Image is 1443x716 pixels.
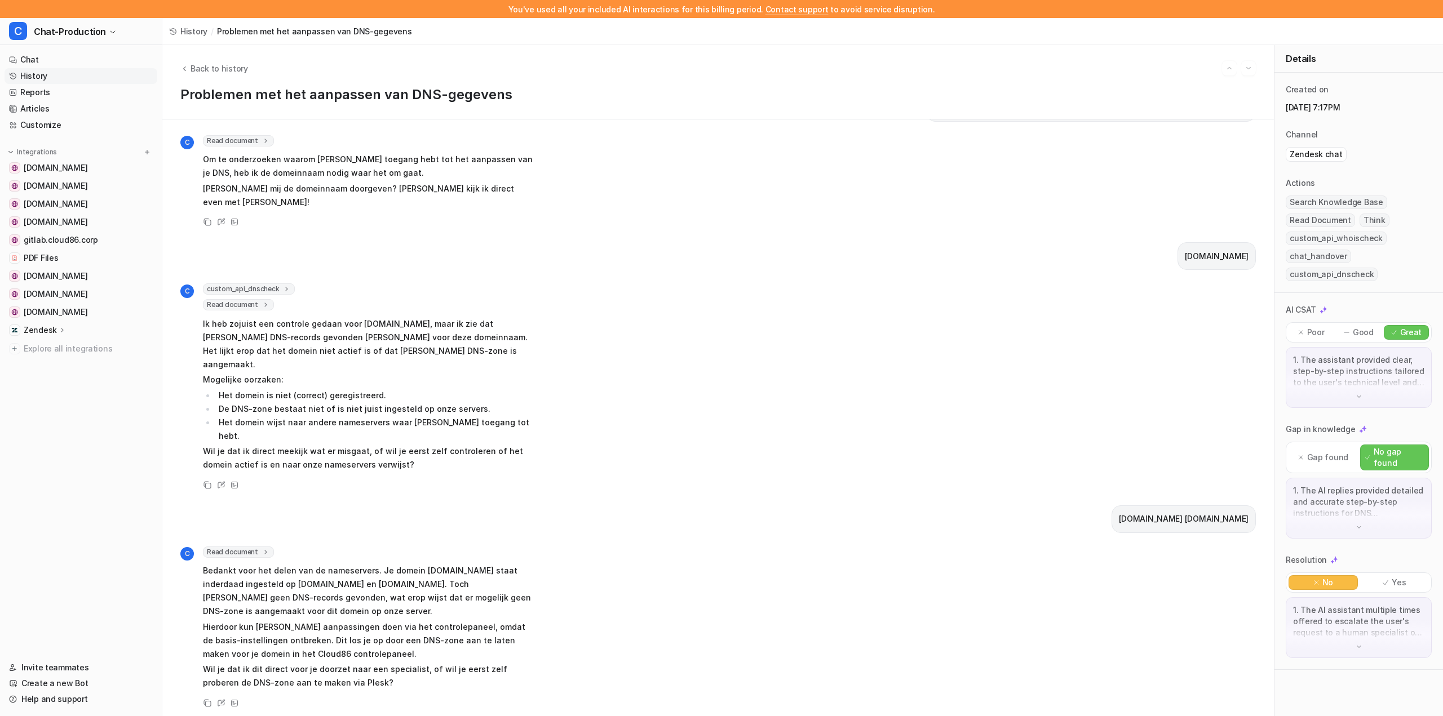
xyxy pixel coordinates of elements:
img: explore all integrations [9,343,20,354]
img: down-arrow [1355,523,1363,531]
img: www.strato.nl [11,309,18,315]
p: [DATE] 7:17PM [1286,102,1432,113]
img: check86.nl [11,201,18,207]
a: gitlab.cloud86.corpgitlab.cloud86.corp [5,232,157,248]
p: Zendesk chat [1290,149,1343,160]
img: PDF Files [11,255,18,261]
a: PDF FilesPDF Files [5,250,157,266]
p: Ik heb zojuist een controle gedaan voor [DOMAIN_NAME], maar ik zie dat [PERSON_NAME] DNS-records ... [203,317,533,371]
img: down-arrow [1355,643,1363,651]
img: Next session [1245,63,1252,73]
li: Het domein is niet (correct) geregistreerd. [215,389,533,402]
span: Search Knowledge Base [1286,195,1387,209]
p: 1. The assistant provided clear, step-by-step instructions tailored to the user's technical level... [1293,354,1424,388]
a: www.hostinger.com[DOMAIN_NAME] [5,286,157,302]
p: Good [1353,327,1374,338]
a: History [169,25,207,37]
img: down-arrow [1355,393,1363,401]
span: [DOMAIN_NAME] [24,180,87,192]
span: custom_api_whoischeck [1286,232,1387,245]
a: Explore all integrations [5,341,157,357]
p: Great [1400,327,1422,338]
li: Het domein wijst naar andere nameservers waar [PERSON_NAME] toegang tot hebt. [215,416,533,443]
span: C [180,136,194,149]
p: AI CSAT [1286,304,1316,315]
p: Integrations [17,148,57,157]
a: History [5,68,157,84]
p: Mogelijke oorzaken: [203,373,533,386]
span: [DOMAIN_NAME] [24,288,87,300]
span: PDF Files [24,252,58,264]
p: Wil je dat ik dit direct voor je doorzet naar een specialist, of wil je eerst zelf proberen de DN... [203,662,533,690]
p: Om te onderzoeken waarom [PERSON_NAME] toegang hebt tot het aanpassen van je DNS, heb ik de domei... [203,153,533,180]
p: [DOMAIN_NAME] [1185,250,1249,263]
img: Zendesk [11,327,18,333]
p: Created on [1286,84,1329,95]
span: [DOMAIN_NAME] [24,216,87,228]
span: C [180,547,194,561]
a: Chat [5,52,157,68]
span: [DOMAIN_NAME] [24,162,87,174]
span: [DOMAIN_NAME] [24,306,87,318]
a: Help and support [5,691,157,707]
span: Problemen met het aanpassen van DNS-gegevens [217,25,412,37]
p: No gap found [1374,446,1424,469]
img: cloud86.io [11,164,18,171]
img: support.wix.com [11,219,18,225]
span: Explore all integrations [24,340,153,358]
a: cloud86.io[DOMAIN_NAME] [5,160,157,176]
li: De DNS-zone bestaat niet of is niet juist ingesteld op onze servers. [215,402,533,416]
a: Create a new Bot [5,675,157,691]
img: www.yourhosting.nl [11,273,18,279]
img: www.hostinger.com [11,291,18,297]
span: Read document [203,135,274,146]
img: docs.litespeedtech.com [11,183,18,189]
p: Hierdoor kun [PERSON_NAME] aanpassingen doen via het controlepaneel, omdat de basis-instellingen ... [203,620,533,661]
p: 1. The AI replies provided detailed and accurate step-by-step instructions for DNS management, re... [1293,485,1424,519]
a: Reports [5,85,157,100]
p: Channel [1286,129,1318,140]
button: Go to previous session [1222,61,1237,75]
span: Read Document [1286,214,1355,227]
div: Details [1274,45,1443,73]
span: [DOMAIN_NAME] [24,198,87,210]
span: Chat-Production [34,24,106,39]
p: 1. The AI assistant multiple times offered to escalate the user's request to a human specialist o... [1293,604,1424,638]
p: Gap in knowledge [1286,424,1356,435]
span: Read document [203,299,274,310]
img: Previous session [1225,63,1233,73]
span: Read document [203,546,274,558]
img: menu_add.svg [143,148,151,156]
span: chat_handover [1286,250,1351,263]
a: Articles [5,101,157,117]
span: Contact support [765,5,829,14]
img: gitlab.cloud86.corp [11,237,18,243]
p: Gap found [1307,452,1348,463]
button: Integrations [5,146,60,158]
span: Think [1360,214,1389,227]
span: custom_api_dnscheck [203,283,295,295]
p: Actions [1286,177,1315,189]
a: www.yourhosting.nl[DOMAIN_NAME] [5,268,157,284]
a: Customize [5,117,157,133]
span: [DOMAIN_NAME] [24,270,87,282]
p: Wil je dat ik direct meekijk wat er misgaat, of wil je eerst zelf controleren of het domein actie... [203,444,533,472]
p: [PERSON_NAME] mij de domeinnaam doorgeven? [PERSON_NAME] kijk ik direct even met [PERSON_NAME]! [203,182,533,209]
p: Poor [1307,327,1325,338]
a: www.strato.nl[DOMAIN_NAME] [5,304,157,320]
span: custom_api_dnscheck [1286,268,1378,281]
a: Invite teammates [5,660,157,675]
p: Zendesk [24,324,57,336]
p: Bedankt voor het delen van de nameservers. Je domein [DOMAIN_NAME] staat inderdaad ingesteld op [... [203,564,533,618]
p: Yes [1392,577,1406,588]
a: docs.litespeedtech.com[DOMAIN_NAME] [5,178,157,194]
a: check86.nl[DOMAIN_NAME] [5,196,157,212]
button: Back to history [180,63,248,74]
span: C [180,284,194,298]
p: No [1322,577,1333,588]
span: Back to history [191,63,248,74]
span: History [180,25,207,37]
span: C [9,22,27,40]
p: [DOMAIN_NAME] [DOMAIN_NAME] [1119,512,1249,526]
span: / [211,25,214,37]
